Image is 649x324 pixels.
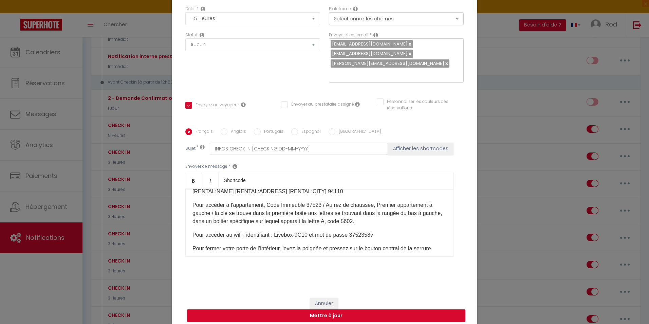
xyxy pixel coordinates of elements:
button: Sélectionnez les chaînes [329,12,464,25]
i: Recipient [373,32,378,38]
label: Plateforme [329,6,351,12]
p: [RENTAL:NAME] [RENTAL:ADDRESS] [RENTAL:CITY] 94110 [192,187,446,196]
span: [PERSON_NAME][EMAIL_ADDRESS][DOMAIN_NAME] [332,60,444,67]
i: Action Time [201,6,205,12]
span: [EMAIL_ADDRESS][DOMAIN_NAME] [332,41,408,47]
label: Délai [185,6,196,12]
i: Envoyer au voyageur [241,102,246,107]
i: Envoyer au prestataire si il est assigné [355,102,360,107]
a: Shortcode [219,172,251,188]
button: Mettre à jour [187,309,465,322]
label: Français [192,128,213,136]
label: [GEOGRAPHIC_DATA] [335,128,381,136]
p: Pour accéder au wifi : identifiant : Livebox-9C10​ et mot de passe 3752358v​ [192,231,446,239]
a: Italic [202,172,219,188]
button: Afficher les shortcodes [388,143,453,155]
button: Annuler [310,298,338,309]
label: Espagnol [298,128,321,136]
span: [EMAIL_ADDRESS][DOMAIN_NAME] [332,50,408,57]
label: Statut [185,32,198,38]
i: Subject [200,144,205,150]
i: Action Channel [353,6,358,12]
label: Sujet [185,145,196,152]
i: Message [233,164,237,169]
label: Anglais [227,128,246,136]
label: Envoyer à cet email [329,32,368,38]
a: Bold [185,172,202,188]
i: Booking status [200,32,204,38]
label: Portugais [261,128,283,136]
p: Pour accéder à l'appartement, Code Immeuble 37523 / Au rez de chaussée, Premier appartement à gau... [192,201,446,226]
p: Pour fermer votre porte de l’intérieur, levez la poignée et pressez sur le bouton central de la s... [192,245,446,253]
label: Envoyer ce message [185,163,227,170]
